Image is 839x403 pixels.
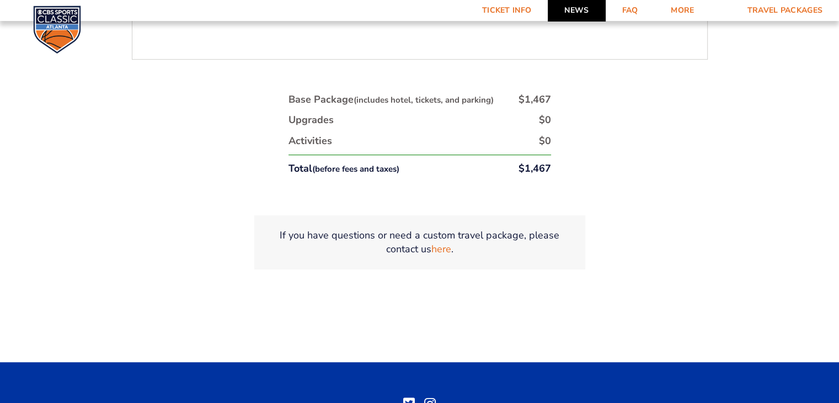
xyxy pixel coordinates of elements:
a: here [431,242,451,256]
div: $0 [539,134,551,148]
div: Activities [288,134,332,148]
div: Total [288,162,399,176]
div: Base Package [288,93,494,107]
div: $1,467 [519,162,551,176]
img: CBS Sports Classic [33,6,81,54]
p: If you have questions or need a custom travel package, please contact us . [268,229,572,256]
div: Upgrades [288,113,334,127]
div: $1,467 [519,93,551,107]
div: $0 [539,113,551,127]
small: (includes hotel, tickets, and parking) [354,94,494,105]
small: (before fees and taxes) [312,163,399,174]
